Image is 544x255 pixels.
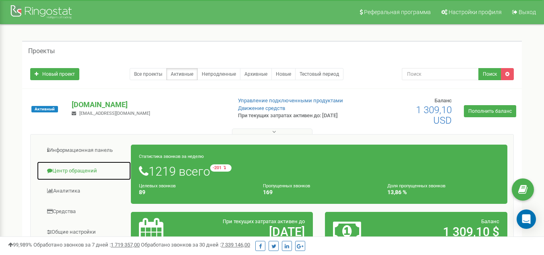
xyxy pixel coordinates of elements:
span: Реферальная программа [364,9,431,15]
span: Выход [519,9,536,15]
h4: 13,86 % [387,189,499,195]
div: Open Intercom Messenger [517,209,536,229]
a: Все проекты [130,68,167,80]
small: Целевых звонков [139,183,176,189]
a: Новый проект [30,68,79,80]
a: Средства [37,202,131,222]
p: При текущих затратах активен до: [DATE] [238,112,350,120]
p: [DOMAIN_NAME] [72,100,225,110]
span: Обработано звонков за 7 дней : [33,242,140,248]
small: -201 [210,164,232,172]
u: 1 719 357,00 [111,242,140,248]
a: Новые [271,68,296,80]
h5: Проекты [28,48,55,55]
a: Аналитика [37,181,131,201]
a: Управление подключенными продуктами [238,97,343,104]
button: Поиск [478,68,501,80]
a: Движение средств [238,105,285,111]
input: Поиск [402,68,479,80]
h4: 89 [139,189,251,195]
a: Архивные [240,68,272,80]
a: Информационная панель [37,141,131,160]
h2: [DATE] [198,225,305,238]
span: [EMAIL_ADDRESS][DOMAIN_NAME] [79,111,150,116]
span: 1 309,10 USD [416,104,452,126]
span: При текущих затратах активен до [223,218,305,224]
small: Статистика звонков за неделю [139,154,204,159]
span: Баланс [481,218,499,224]
u: 7 339 146,00 [221,242,250,248]
span: 99,989% [8,242,32,248]
small: Доля пропущенных звонков [387,183,445,189]
span: Обработано звонков за 30 дней : [141,242,250,248]
h2: 1 309,10 $ [393,225,499,238]
a: Пополнить баланс [464,105,516,117]
h1: 1219 всего [139,164,499,178]
span: Настройки профиля [449,9,502,15]
a: Общие настройки [37,222,131,242]
a: Тестовый период [295,68,343,80]
small: Пропущенных звонков [263,183,310,189]
a: Центр обращений [37,161,131,181]
a: Активные [166,68,198,80]
h4: 169 [263,189,375,195]
a: Непродленные [197,68,240,80]
span: Баланс [434,97,452,104]
span: Активный [31,106,58,112]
